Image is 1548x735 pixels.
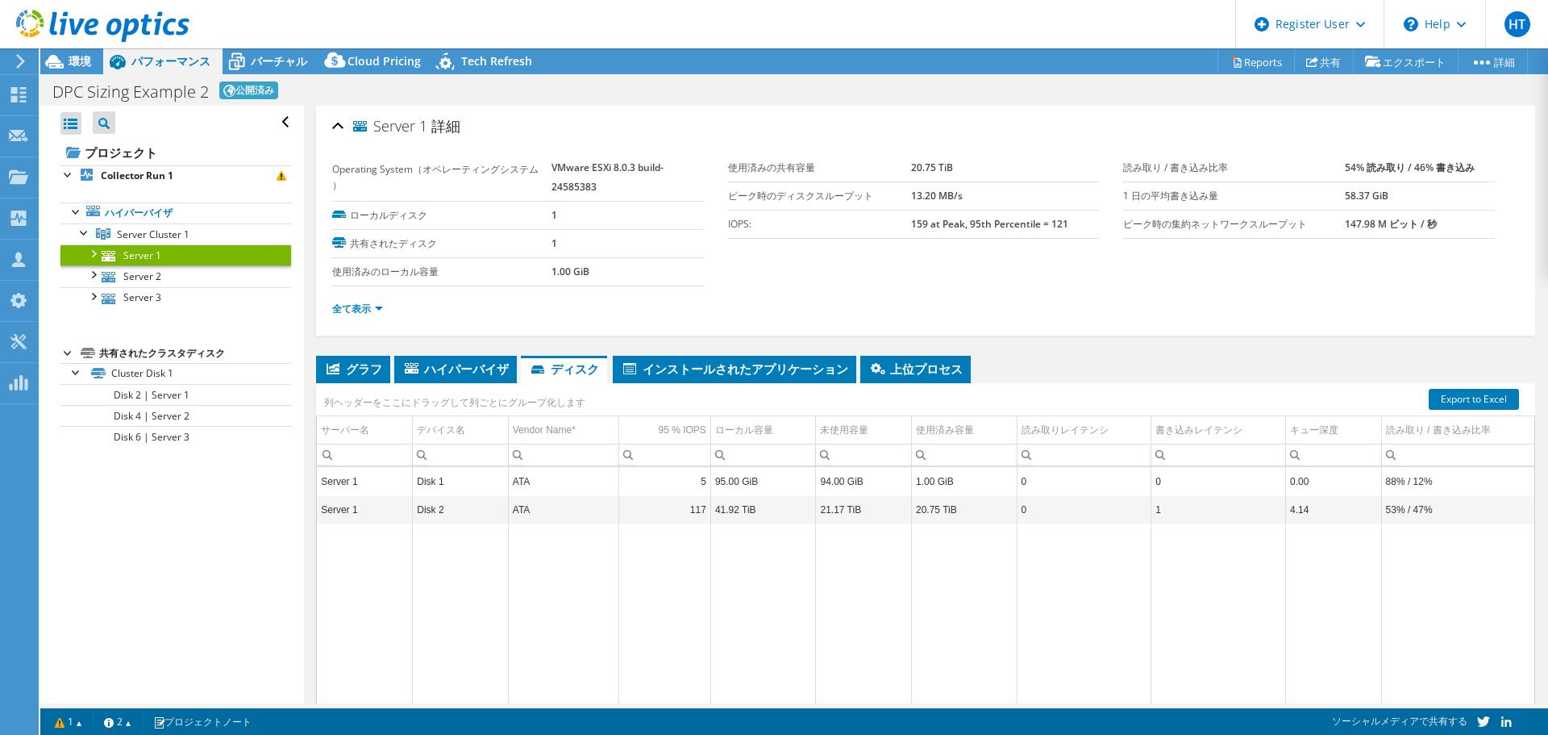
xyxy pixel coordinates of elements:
label: 読み取り / 書き込み比率 [1123,160,1345,176]
span: ソーシャルメディアで共有する [1332,714,1467,728]
h1: DPC Sizing Example 2 [52,84,209,100]
td: Column 95 % IOPS, Filter cell [619,444,711,466]
a: Server 1 [60,244,291,265]
b: 159 at Peak, 95th Percentile = 121 [911,217,1068,231]
div: 書き込みレイテンシ [1155,420,1242,440]
a: Export to Excel [1429,389,1519,410]
td: Column 読み取りレイテンシ, Value 0 [1017,495,1151,524]
a: プロジェクト [60,140,291,165]
td: Column デバイス名, Value Disk 2 [413,495,509,524]
span: グラフ [324,361,382,377]
div: Vendor Name* [513,420,576,440]
td: Column ローカル容量, Value 95.00 GiB [710,467,816,495]
div: キュー深度 [1290,420,1338,440]
td: Column 書き込みレイテンシ, Filter cell [1151,444,1286,466]
td: Column 使用済み容量, Value 1.00 GiB [911,467,1017,495]
span: インストールされたアプリケーション [621,361,848,377]
a: Collector Run 1 [60,165,291,186]
td: Column キュー深度, Value 0.00 [1286,467,1382,495]
a: 全て表示 [332,302,383,315]
td: Column 読み取り / 書き込み比率, Filter cell [1381,444,1534,466]
div: 読み取りレイテンシ [1022,420,1109,440]
b: 20.75 TiB [911,161,953,174]
td: Column デバイス名, Value Disk 1 [413,467,509,495]
div: 列ヘッダーをここにドラッグして列ごとにグループ化します [320,391,589,414]
td: Column 使用済み容量, Filter cell [911,444,1017,466]
b: 1 [551,208,557,222]
label: 使用済みの共有容量 [728,160,911,176]
span: ディスク [529,361,599,377]
td: 使用済み容量 Column [911,416,1017,445]
td: Column 95 % IOPS, Value 117 [619,495,711,524]
a: Server Cluster 1 [60,223,291,244]
b: 1.00 GiB [551,265,589,278]
a: Disk 4 | Server 2 [60,405,291,426]
a: Cluster Disk 1 [60,363,291,384]
a: プロジェクトノート [142,712,263,732]
a: Server 3 [60,287,291,308]
td: サーバー名 Column [317,416,413,445]
a: 1 [44,712,94,732]
td: Column 読み取りレイテンシ, Filter cell [1017,444,1151,466]
label: 共有されたディスク [332,236,551,252]
span: HT [1504,11,1530,37]
td: Column キュー深度, Filter cell [1286,444,1382,466]
td: Column 未使用容量, Value 21.17 TiB [816,495,912,524]
span: 公開済み [219,81,278,99]
b: VMware ESXi 8.0.3 build-24585383 [551,161,664,194]
td: Column 読み取り / 書き込み比率, Value 53% / 47% [1381,495,1534,524]
b: 54% 読み取り / 46% 書き込み [1345,161,1475,174]
td: Vendor Name* Column [508,416,619,445]
b: Collector Run 1 [101,169,173,182]
td: Column 書き込みレイテンシ, Value 1 [1151,495,1286,524]
div: 使用済み容量 [916,420,974,440]
td: Column 未使用容量, Value 94.00 GiB [816,467,912,495]
label: ローカルディスク [332,207,551,223]
b: 1 [551,236,557,250]
td: Column キュー深度, Value 4.14 [1286,495,1382,524]
a: 共有 [1294,49,1354,74]
label: 1 日の平均書き込み量 [1123,188,1345,204]
div: 読み取り / 書き込み比率 [1386,420,1491,440]
div: Data grid [316,383,1535,726]
td: 未使用容量 Column [816,416,912,445]
span: ハイパーバイザ [402,361,509,377]
td: デバイス名 Column [413,416,509,445]
td: ローカル容量 Column [710,416,816,445]
div: サーバー名 [321,420,369,440]
td: Column Vendor Name*, Filter cell [508,444,619,466]
td: Column サーバー名, Value Server 1 [317,495,413,524]
td: Column デバイス名, Filter cell [413,444,509,466]
a: Reports [1217,49,1295,74]
b: 13.20 MB/s [911,189,963,203]
label: ピーク時の集約ネットワークスループット [1123,216,1345,232]
td: Column 書き込みレイテンシ, Value 0 [1151,467,1286,495]
div: ローカル容量 [715,420,773,440]
td: 95 % IOPS Column [619,416,711,445]
label: ピーク時のディスクスループット [728,188,911,204]
span: 上位プロセス [868,361,963,377]
a: エクスポート [1353,49,1459,74]
span: Server 1 [353,119,427,135]
td: Column 読み取りレイテンシ, Value 0 [1017,467,1151,495]
label: IOPS: [728,216,911,232]
b: 147.98 M ビット / 秒 [1345,217,1437,231]
span: パフォーマンス [131,53,210,69]
a: ハイパーバイザ [60,203,291,223]
span: バーチャル [251,53,307,69]
div: 95 % IOPS [659,420,706,440]
td: Column サーバー名, Value Server 1 [317,467,413,495]
div: デバイス名 [417,420,465,440]
td: 読み取り / 書き込み比率 Column [1381,416,1534,445]
span: Server Cluster 1 [117,228,189,241]
td: Column ローカル容量, Value 41.92 TiB [710,495,816,524]
td: Column ローカル容量, Filter cell [710,444,816,466]
td: 書き込みレイテンシ Column [1151,416,1286,445]
a: Server 2 [60,265,291,286]
span: 環境 [69,53,91,69]
b: 58.37 GiB [1345,189,1388,203]
td: Column サーバー名, Filter cell [317,444,413,466]
a: Disk 6 | Server 3 [60,426,291,447]
td: Column 使用済み容量, Value 20.75 TiB [911,495,1017,524]
span: 詳細 [431,116,460,136]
